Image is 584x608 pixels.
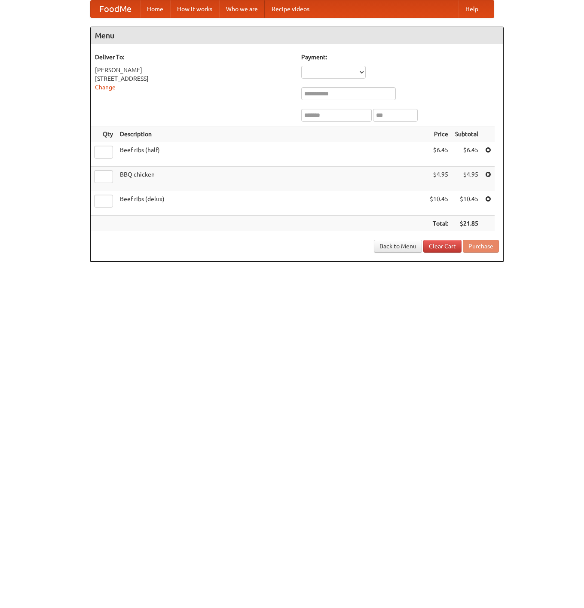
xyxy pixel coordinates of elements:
[423,240,462,253] a: Clear Cart
[91,27,503,44] h4: Menu
[301,53,499,61] h5: Payment:
[426,216,452,232] th: Total:
[116,126,426,142] th: Description
[95,74,293,83] div: [STREET_ADDRESS]
[452,142,482,167] td: $6.45
[452,216,482,232] th: $21.85
[116,191,426,216] td: Beef ribs (delux)
[219,0,265,18] a: Who we are
[91,126,116,142] th: Qty
[265,0,316,18] a: Recipe videos
[116,167,426,191] td: BBQ chicken
[463,240,499,253] button: Purchase
[170,0,219,18] a: How it works
[95,84,116,91] a: Change
[459,0,485,18] a: Help
[452,126,482,142] th: Subtotal
[95,66,293,74] div: [PERSON_NAME]
[95,53,293,61] h5: Deliver To:
[426,167,452,191] td: $4.95
[452,191,482,216] td: $10.45
[452,167,482,191] td: $4.95
[426,142,452,167] td: $6.45
[374,240,422,253] a: Back to Menu
[426,191,452,216] td: $10.45
[91,0,140,18] a: FoodMe
[426,126,452,142] th: Price
[140,0,170,18] a: Home
[116,142,426,167] td: Beef ribs (half)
